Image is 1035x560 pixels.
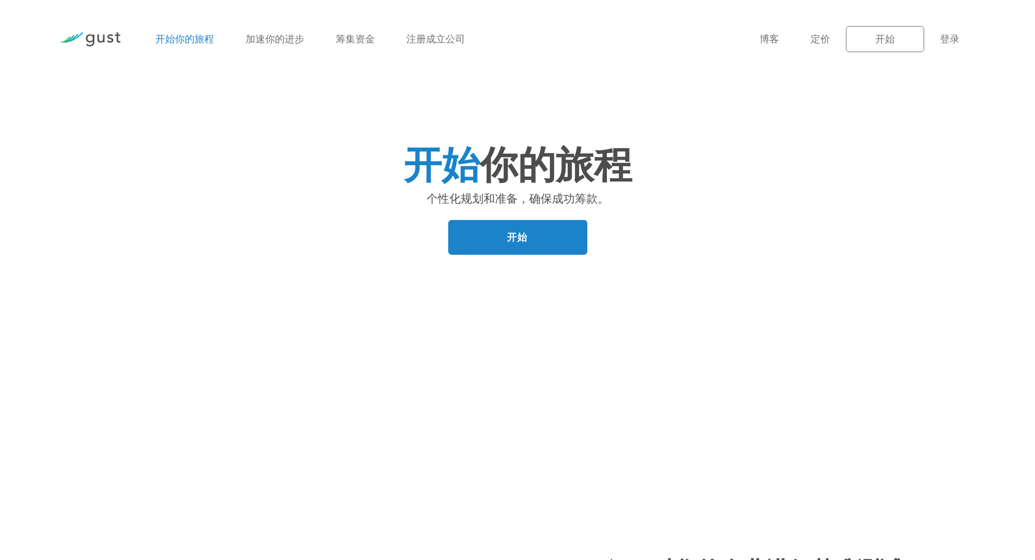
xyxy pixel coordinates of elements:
[426,192,609,206] font: 个性化规划和准备，确保成功筹款。
[811,34,830,45] a: 定价
[448,220,587,255] a: 开始
[155,34,214,45] a: 开始你的旅程
[846,26,924,52] a: 开始
[940,34,959,45] a: 登录
[875,34,895,45] font: 开始
[406,34,465,45] a: 注册成立公司
[760,34,779,45] a: 博客
[480,143,632,189] font: 你的旅程
[404,143,480,189] font: 开始
[246,34,304,45] a: 加速你的进步
[336,34,375,45] a: 筹集资金
[60,32,121,47] img: 阵风标志
[507,232,528,243] font: 开始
